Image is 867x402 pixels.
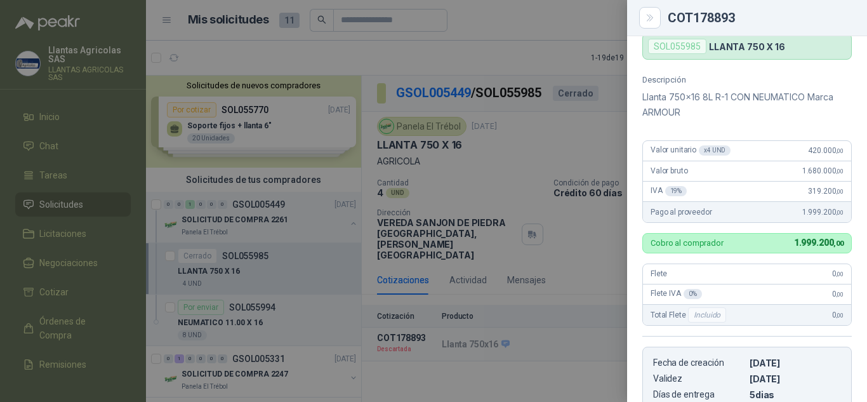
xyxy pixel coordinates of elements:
[653,358,745,368] p: Fecha de creación
[750,358,841,368] p: [DATE]
[750,389,841,400] p: 5 dias
[651,145,731,156] span: Valor unitario
[642,75,852,84] p: Descripción
[802,166,844,175] span: 1.680.000
[836,168,844,175] span: ,00
[648,39,706,54] div: SOL055985
[836,271,844,278] span: ,00
[651,186,687,196] span: IVA
[832,290,844,298] span: 0
[653,389,745,400] p: Días de entrega
[836,147,844,154] span: ,00
[836,209,844,216] span: ,00
[836,291,844,298] span: ,00
[832,269,844,278] span: 0
[651,289,702,299] span: Flete IVA
[794,238,844,248] span: 1.999.200
[709,41,785,52] p: LLANTA 750 X 16
[642,90,852,120] p: Llanta 750x16 8L R-1 CON NEUMATICO Marca ARMOUR
[808,187,844,196] span: 319.200
[808,146,844,155] span: 420.000
[651,239,724,247] p: Cobro al comprador
[642,10,658,25] button: Close
[653,373,745,384] p: Validez
[668,11,852,24] div: COT178893
[836,312,844,319] span: ,00
[699,145,731,156] div: x 4 UND
[832,311,844,319] span: 0
[651,269,667,278] span: Flete
[836,188,844,195] span: ,00
[684,289,702,299] div: 0 %
[750,373,841,384] p: [DATE]
[651,307,729,323] span: Total Flete
[651,166,687,175] span: Valor bruto
[833,239,844,248] span: ,00
[651,208,712,217] span: Pago al proveedor
[688,307,726,323] div: Incluido
[665,186,687,196] div: 19 %
[802,208,844,217] span: 1.999.200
